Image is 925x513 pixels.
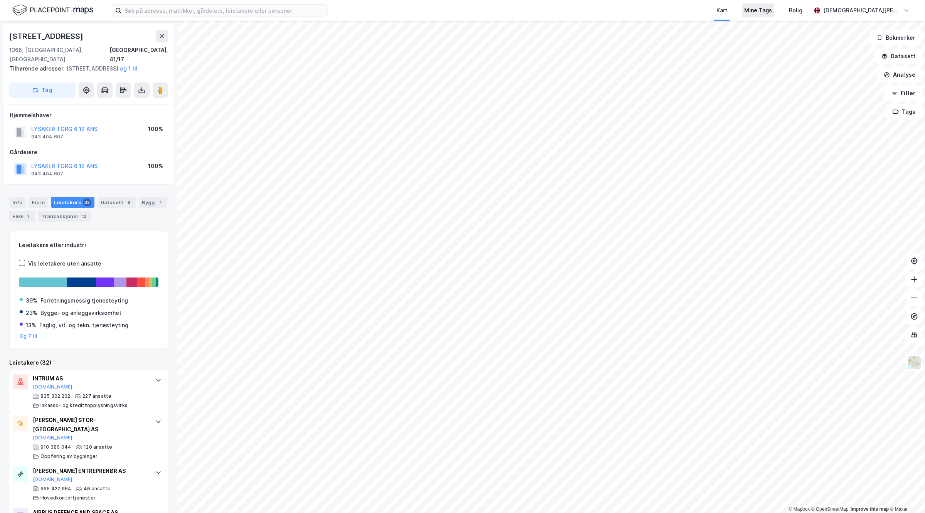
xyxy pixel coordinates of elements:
[12,3,93,17] img: logo.f888ab2527a4732fd821a326f86c7f29.svg
[40,453,98,459] div: Oppføring av bygninger
[82,393,111,399] div: 227 ansatte
[716,6,727,15] div: Kart
[823,6,900,15] div: [DEMOGRAPHIC_DATA][PERSON_NAME]
[24,212,32,220] div: 1
[886,104,922,119] button: Tags
[39,321,128,330] div: Faglig, vit. og tekn. tjenesteyting
[80,212,88,220] div: 12
[84,486,111,492] div: 46 ansatte
[886,476,925,513] iframe: Chat Widget
[33,415,148,434] div: [PERSON_NAME] STOR-[GEOGRAPHIC_DATA] AS
[40,296,128,305] div: Forretningsmessig tjenesteyting
[38,211,91,222] div: Transaksjoner
[875,49,922,64] button: Datasett
[10,111,168,120] div: Hjemmelshaver
[789,6,802,15] div: Bolig
[907,355,922,370] img: Z
[33,374,148,383] div: INTRUM AS
[148,124,163,134] div: 100%
[33,384,72,390] button: [DOMAIN_NAME]
[885,86,922,101] button: Filter
[9,65,66,72] span: Tilhørende adresser:
[109,45,168,64] div: [GEOGRAPHIC_DATA], 41/17
[40,444,71,450] div: 910 380 044
[33,466,148,476] div: [PERSON_NAME] ENTREPRENØR AS
[26,296,37,305] div: 39%
[9,211,35,222] div: ESG
[29,197,48,208] div: Eiere
[40,308,121,318] div: Bygge- og anleggsvirksomhet
[31,171,63,177] div: 943 404 607
[33,435,72,441] button: [DOMAIN_NAME]
[83,198,91,206] div: 32
[870,30,922,45] button: Bokmerker
[28,259,101,268] div: Vis leietakere uten ansatte
[84,444,112,450] div: 120 ansatte
[744,6,772,15] div: Mine Tags
[40,402,129,409] div: Inkasso- og kredittopplysningsvirks.
[26,308,37,318] div: 23%
[26,321,36,330] div: 13%
[877,67,922,82] button: Analyse
[125,198,133,206] div: 8
[9,45,109,64] div: 1366, [GEOGRAPHIC_DATA], [GEOGRAPHIC_DATA]
[31,134,63,140] div: 943 404 607
[9,358,168,367] div: Leietakere (32)
[40,486,71,492] div: 995 422 964
[139,197,167,208] div: Bygg
[9,82,76,98] button: Tag
[51,197,94,208] div: Leietakere
[789,506,810,512] a: Mapbox
[98,197,136,208] div: Datasett
[20,333,37,339] button: Og 7 til
[811,506,849,512] a: OpenStreetMap
[148,161,163,171] div: 100%
[9,30,85,42] div: [STREET_ADDRESS]
[851,506,889,512] a: Improve this map
[33,476,72,483] button: [DOMAIN_NAME]
[10,148,168,157] div: Gårdeiere
[9,64,162,73] div: [STREET_ADDRESS]
[40,495,96,501] div: Hovedkontortjenester
[121,5,327,16] input: Søk på adresse, matrikkel, gårdeiere, leietakere eller personer
[40,393,70,399] div: 835 302 202
[19,241,158,250] div: Leietakere etter industri
[156,198,164,206] div: 1
[9,197,25,208] div: Info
